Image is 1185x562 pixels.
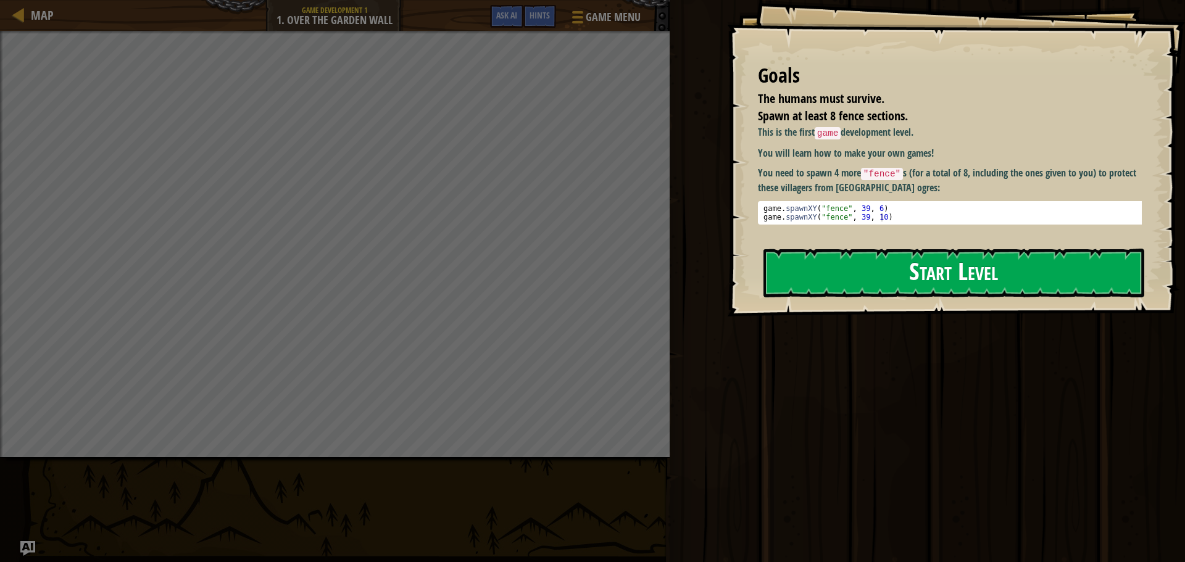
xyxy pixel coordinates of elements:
button: Game Menu [562,5,648,34]
code: game [815,127,841,139]
a: Map [25,7,54,23]
p: You need to spawn 4 more s (for a total of 8, including the ones given to you) to protect these v... [758,166,1151,194]
li: The humans must survive. [742,90,1139,108]
span: Hints [530,9,550,21]
span: Map [31,7,54,23]
span: Game Menu [586,9,641,25]
p: This is the first development level. [758,125,1151,140]
button: Start Level [763,249,1144,297]
li: Spawn at least 8 fence sections. [742,107,1139,125]
button: Ask AI [20,541,35,556]
span: The humans must survive. [758,90,884,107]
button: Ask AI [490,5,523,28]
span: Spawn at least 8 fence sections. [758,107,908,124]
div: Goals [758,62,1142,90]
span: Ask AI [496,9,517,21]
code: "fence" [861,168,903,180]
p: You will learn how to make your own games! [758,146,1151,160]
